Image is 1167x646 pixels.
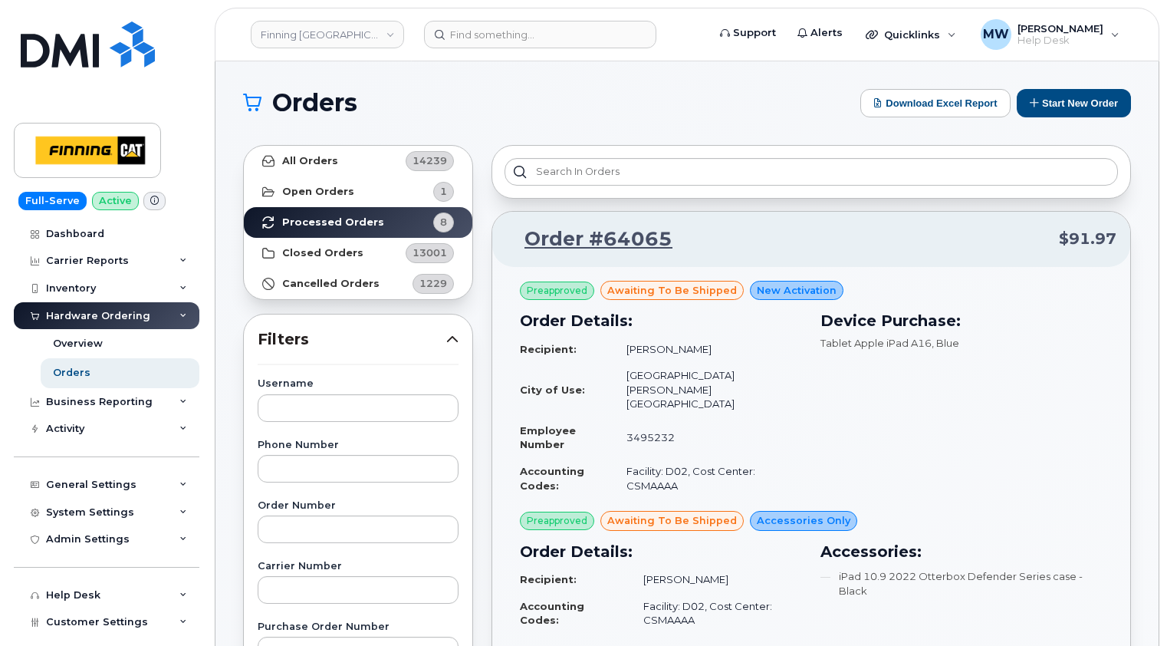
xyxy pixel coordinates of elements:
label: Phone Number [258,440,459,450]
input: Search in orders [505,158,1118,186]
strong: Closed Orders [282,247,363,259]
span: Orders [272,91,357,114]
span: awaiting to be shipped [607,513,737,528]
span: Tablet Apple iPad A16 [820,337,932,349]
span: $91.97 [1059,228,1116,250]
td: [PERSON_NAME] [630,566,802,593]
span: 1 [440,184,447,199]
strong: Open Orders [282,186,354,198]
strong: All Orders [282,155,338,167]
td: 3495232 [613,417,802,458]
span: , Blue [932,337,959,349]
td: [PERSON_NAME] [613,336,802,363]
button: Download Excel Report [860,89,1011,117]
strong: Processed Orders [282,216,384,229]
span: Filters [258,328,446,351]
strong: Accounting Codes: [520,600,584,627]
label: Purchase Order Number [258,622,459,632]
span: 1229 [419,276,447,291]
label: Order Number [258,501,459,511]
strong: Recipient: [520,573,577,585]
li: iPad 10.9 2022 Otterbox Defender Series case - Black [820,569,1103,598]
a: Closed Orders13001 [244,238,472,269]
button: Start New Order [1017,89,1131,117]
span: 13001 [413,246,447,260]
td: Facility: D02, Cost Center: CSMAAAA [613,458,802,499]
strong: Recipient: [520,343,577,355]
a: All Orders14239 [244,146,472,176]
td: [GEOGRAPHIC_DATA][PERSON_NAME][GEOGRAPHIC_DATA] [613,362,802,417]
a: Processed Orders8 [244,207,472,238]
span: Accessories Only [757,513,850,528]
td: Facility: D02, Cost Center: CSMAAAA [630,593,802,634]
h3: Device Purchase: [820,309,1103,332]
strong: Employee Number [520,424,576,451]
strong: City of Use: [520,384,585,396]
span: Preapproved [527,514,587,528]
span: 8 [440,215,447,229]
h3: Order Details: [520,540,802,563]
span: Preapproved [527,284,587,298]
a: Order #64065 [506,226,672,253]
h3: Order Details: [520,309,802,332]
h3: Accessories: [820,540,1103,563]
strong: Accounting Codes: [520,465,584,492]
label: Username [258,379,459,389]
span: 14239 [413,153,447,168]
label: Carrier Number [258,562,459,572]
span: awaiting to be shipped [607,283,737,298]
strong: Cancelled Orders [282,278,380,290]
span: New Activation [757,283,837,298]
a: Open Orders1 [244,176,472,207]
a: Cancelled Orders1229 [244,269,472,299]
